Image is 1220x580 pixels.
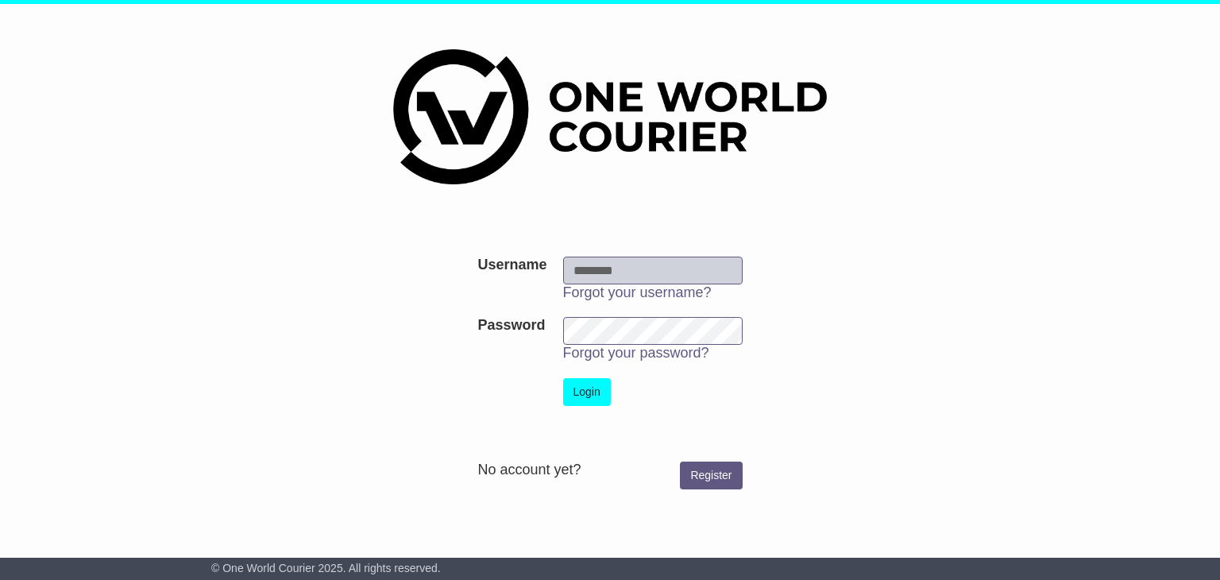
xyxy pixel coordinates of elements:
[563,345,709,361] a: Forgot your password?
[393,49,827,184] img: One World
[680,462,742,489] a: Register
[477,257,546,274] label: Username
[211,562,441,574] span: © One World Courier 2025. All rights reserved.
[563,378,611,406] button: Login
[477,317,545,334] label: Password
[563,284,712,300] a: Forgot your username?
[477,462,742,479] div: No account yet?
